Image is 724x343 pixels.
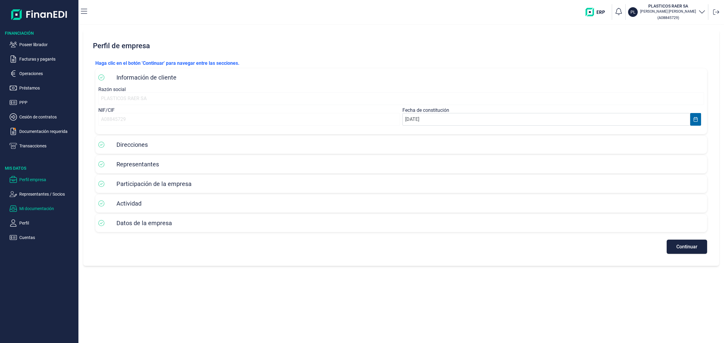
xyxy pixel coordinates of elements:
button: PLPLASTICOS RAER SA[PERSON_NAME] [PERSON_NAME](A08845729) [628,3,706,21]
p: Facturas y pagarés [19,55,76,63]
span: Representantes [116,161,159,168]
small: Copiar cif [657,15,679,20]
label: Razón social [98,87,126,92]
p: Poseer librador [19,41,76,48]
span: Actividad [116,200,141,207]
button: Transacciones [10,142,76,149]
button: Choose Date [690,113,701,126]
span: Direcciones [116,141,148,148]
button: Representantes / Socios [10,190,76,198]
button: Operaciones [10,70,76,77]
p: Perfil [19,219,76,227]
button: Facturas y pagarés [10,55,76,63]
p: Préstamos [19,84,76,92]
button: Cuentas [10,234,76,241]
span: Información de cliente [116,74,176,81]
p: Cesión de contratos [19,113,76,121]
p: Haga clic en el botón 'Continuar' para navegar entre las secciones. [95,60,707,67]
span: Datos de la empresa [116,219,172,227]
p: Cuentas [19,234,76,241]
button: PPP [10,99,76,106]
span: Participación de la empresa [116,180,192,187]
p: PPP [19,99,76,106]
button: Poseer librador [10,41,76,48]
p: PL [630,9,636,15]
img: Logo de aplicación [11,5,68,24]
p: Mi documentación [19,205,76,212]
h2: Perfil de empresa [91,37,712,55]
button: Perfil empresa [10,176,76,183]
p: Documentación requerida [19,128,76,135]
img: erp [586,8,609,16]
p: Transacciones [19,142,76,149]
button: Mi documentación [10,205,76,212]
button: Continuar [667,240,707,254]
h3: PLASTICOS RAER SA [640,3,696,9]
button: Perfil [10,219,76,227]
label: NIF/CIF [98,107,115,113]
button: Cesión de contratos [10,113,76,121]
span: Continuar [676,244,697,249]
p: [PERSON_NAME] [PERSON_NAME] [640,9,696,14]
p: Operaciones [19,70,76,77]
p: Representantes / Socios [19,190,76,198]
p: Perfil empresa [19,176,76,183]
button: Documentación requerida [10,128,76,135]
button: Préstamos [10,84,76,92]
label: Fecha de constitución [402,107,449,113]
